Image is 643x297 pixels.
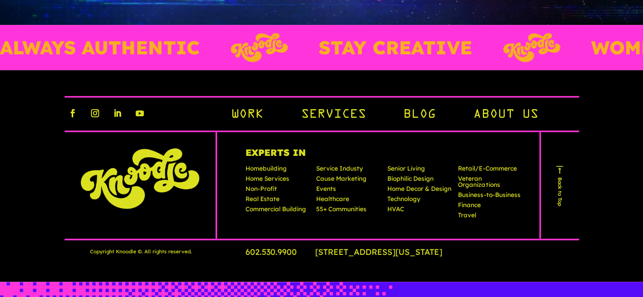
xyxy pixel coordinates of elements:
[144,248,192,255] span: All rights reserved.
[5,193,194,228] textarea: Type your message and click 'Submit'
[316,206,381,216] p: 55+ Communities
[316,176,381,186] p: Cause Marketing
[387,166,452,176] p: Senior Living
[90,248,143,255] span: Copyright Knoodle © .
[21,86,177,188] span: We are offline. Please leave us a message.
[316,186,381,196] p: Events
[403,107,436,124] a: Blog
[245,148,523,166] h4: Experts In
[109,105,126,121] a: linkedin
[458,202,523,212] p: Finance
[315,247,458,257] a: [STREET_ADDRESS][US_STATE]
[316,166,381,176] p: Service Industy
[231,107,263,124] a: Work
[17,61,43,67] img: logo_Zg8I0qSkbAqR2WFHt3p6CTuqpyXMFPubPcD2OT02zFN43Cy9FUNNG3NEPhM_Q1qe_.png
[149,228,185,242] em: Submit
[387,186,452,196] p: Home Decor & Design
[70,182,77,188] img: salesiqlogo_leal7QplfZFryJ6FIlVepeu7OftD7mt8q6exU6-34PB8prfIgodN67KcxXM9Y7JQ_.png
[458,212,523,222] p: Travel
[501,33,558,62] img: Layer_3
[245,247,313,257] a: 602.530.9900
[316,38,470,57] p: STAY CREATIVE
[245,166,310,176] p: Homebuilding
[473,107,538,124] a: About Us
[554,164,566,206] a: Back to Top
[245,176,310,186] p: Home Services
[132,105,148,121] a: youtube
[387,176,452,186] p: Biophilic Design
[555,164,565,175] img: arr.png
[316,196,381,206] p: Healthcare
[387,206,452,216] p: HVAC
[301,107,366,124] a: Services
[458,176,523,192] p: Veteran Organizations
[387,196,452,206] p: Technology
[53,57,171,70] div: Leave a message
[245,186,310,196] p: Non-Profit
[228,33,286,62] img: Layer_3
[167,5,191,29] div: Minimize live chat window
[80,182,129,189] em: Driven by SalesIQ
[245,206,310,216] p: Commercial Building
[87,105,103,121] a: instagram
[458,192,523,202] p: Business-to-Business
[458,166,523,176] p: Retail/E-Commerce
[245,196,310,206] p: Real Estate
[65,105,81,121] a: facebook
[81,148,199,209] img: knoodle-logo-chartreuse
